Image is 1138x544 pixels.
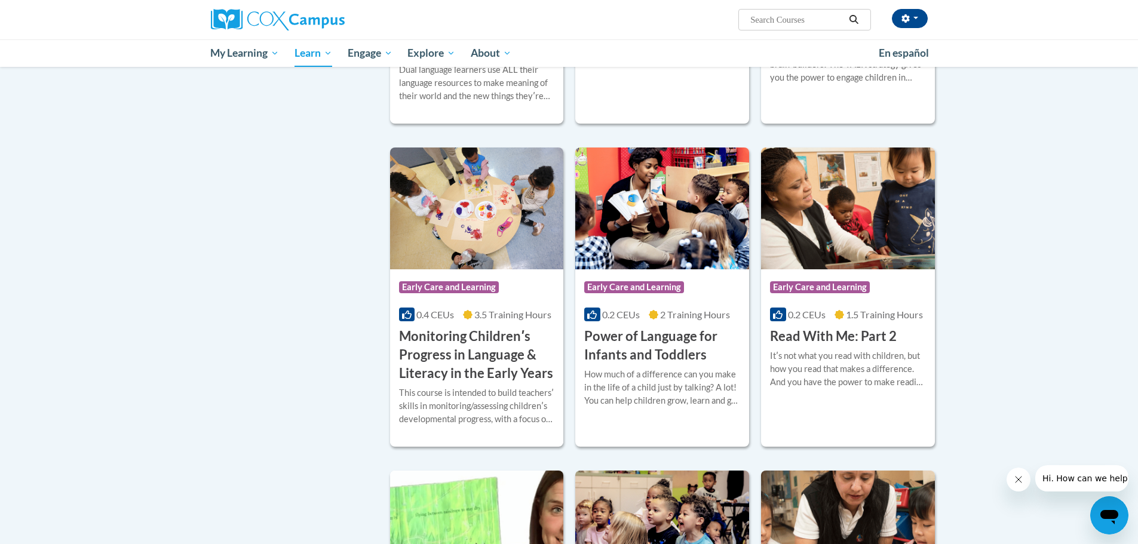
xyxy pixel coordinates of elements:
span: 1.5 Training Hours [846,309,923,320]
h3: Read With Me: Part 2 [770,327,897,346]
iframe: Button to launch messaging window [1090,496,1128,534]
input: Search Courses [749,13,845,27]
span: 0.2 CEUs [788,309,826,320]
span: Engage [348,46,392,60]
a: Engage [340,39,400,67]
span: 3.5 Training Hours [474,309,551,320]
span: Learn [295,46,332,60]
span: My Learning [210,46,279,60]
button: Account Settings [892,9,928,28]
span: 0.4 CEUs [416,309,454,320]
span: 0.2 CEUs [602,309,640,320]
div: How much of a difference can you make in the life of a child just by talking? A lot! You can help... [584,368,740,407]
img: Course Logo [390,147,564,269]
span: Explore [407,46,455,60]
img: Cox Campus [211,9,345,30]
img: Course Logo [761,147,935,269]
div: Dual language learners use ALL their language resources to make meaning of their world and the ne... [399,63,555,103]
a: Course LogoEarly Care and Learning0.2 CEUs1.5 Training Hours Read With Me: Part 2Itʹs not what yo... [761,147,935,447]
span: About [471,46,511,60]
div: This course is intended to build teachersʹ skills in monitoring/assessing childrenʹs developmenta... [399,386,555,426]
a: Cox Campus [211,9,438,30]
span: Early Care and Learning [399,281,499,293]
a: Course LogoEarly Care and Learning0.2 CEUs2 Training Hours Power of Language for Infants and Todd... [575,147,749,447]
iframe: Close message [1007,468,1030,491]
h3: Power of Language for Infants and Toddlers [584,327,740,364]
button: Search [845,13,863,27]
span: En español [879,47,929,59]
span: Early Care and Learning [584,281,684,293]
span: 2 Training Hours [660,309,730,320]
a: Learn [287,39,340,67]
span: Early Care and Learning [770,281,870,293]
img: Course Logo [575,147,749,269]
a: Course LogoEarly Care and Learning0.4 CEUs3.5 Training Hours Monitoring Childrenʹs Progress in La... [390,147,564,447]
h3: Monitoring Childrenʹs Progress in Language & Literacy in the Early Years [399,327,555,382]
a: En español [871,41,937,66]
iframe: Message from company [1035,465,1128,491]
a: About [463,39,519,67]
div: Main menu [193,39,946,67]
div: Itʹs not what you read with children, but how you read that makes a difference. And you have the ... [770,349,926,389]
a: My Learning [203,39,287,67]
span: Hi. How can we help? [7,8,97,18]
a: Explore [400,39,463,67]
